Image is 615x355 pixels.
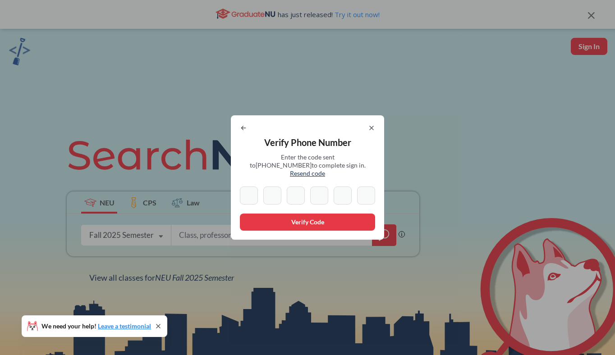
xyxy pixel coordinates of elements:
img: sandbox logo [9,38,30,65]
span: Resend code [290,169,325,177]
button: Verify Code [240,214,375,231]
a: sandbox logo [9,38,30,68]
span: Verify Phone Number [264,137,351,148]
span: Enter the code sent to [PHONE_NUMBER] to complete sign in. [249,153,366,177]
a: Leave a testimonial [98,322,151,330]
span: We need your help! [41,323,151,329]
